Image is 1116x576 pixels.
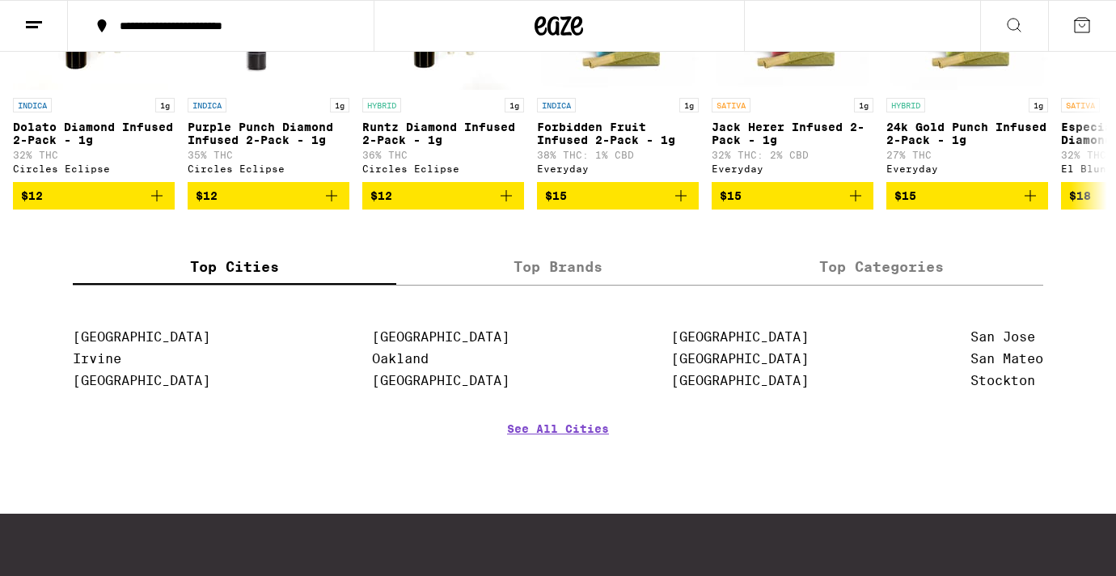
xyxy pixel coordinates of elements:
[671,351,809,366] a: [GEOGRAPHIC_DATA]
[13,163,175,174] div: Circles Eclipse
[73,351,121,366] a: Irvine
[1069,189,1091,202] span: $18
[712,121,873,146] p: Jack Herer Infused 2-Pack - 1g
[396,250,720,285] label: Top Brands
[1061,98,1100,112] p: SATIVA
[886,163,1048,174] div: Everyday
[362,163,524,174] div: Circles Eclipse
[13,98,52,112] p: INDICA
[188,98,226,112] p: INDICA
[362,182,524,210] button: Add to bag
[679,98,699,112] p: 1g
[886,182,1048,210] button: Add to bag
[537,121,699,146] p: Forbidden Fruit Infused 2-Pack - 1g
[720,250,1043,285] label: Top Categories
[537,163,699,174] div: Everyday
[886,121,1048,146] p: 24k Gold Punch Infused 2-Pack - 1g
[362,98,401,112] p: HYBRID
[188,182,349,210] button: Add to bag
[73,373,210,388] a: [GEOGRAPHIC_DATA]
[505,98,524,112] p: 1g
[73,250,396,285] label: Top Cities
[545,189,567,202] span: $15
[712,150,873,160] p: 32% THC: 2% CBD
[1029,98,1048,112] p: 1g
[712,182,873,210] button: Add to bag
[712,163,873,174] div: Everyday
[155,98,175,112] p: 1g
[671,329,809,345] a: [GEOGRAPHIC_DATA]
[970,351,1043,366] a: San Mateo
[970,329,1035,345] a: San Jose
[507,422,609,482] a: See All Cities
[720,189,742,202] span: $15
[370,189,392,202] span: $12
[854,98,873,112] p: 1g
[886,98,925,112] p: HYBRID
[372,329,509,345] a: [GEOGRAPHIC_DATA]
[970,373,1035,388] a: Stockton
[712,98,750,112] p: SATIVA
[13,150,175,160] p: 32% THC
[188,121,349,146] p: Purple Punch Diamond Infused 2-Pack - 1g
[13,121,175,146] p: Dolato Diamond Infused 2-Pack - 1g
[73,250,1043,286] div: tabs
[21,189,43,202] span: $12
[886,150,1048,160] p: 27% THC
[188,163,349,174] div: Circles Eclipse
[196,189,218,202] span: $12
[362,121,524,146] p: Runtz Diamond Infused 2-Pack - 1g
[362,150,524,160] p: 36% THC
[372,373,509,388] a: [GEOGRAPHIC_DATA]
[10,11,116,24] span: Hi. Need any help?
[188,150,349,160] p: 35% THC
[330,98,349,112] p: 1g
[73,329,210,345] a: [GEOGRAPHIC_DATA]
[13,182,175,210] button: Add to bag
[894,189,916,202] span: $15
[537,98,576,112] p: INDICA
[537,182,699,210] button: Add to bag
[372,351,429,366] a: Oakland
[671,373,809,388] a: [GEOGRAPHIC_DATA]
[537,150,699,160] p: 38% THC: 1% CBD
